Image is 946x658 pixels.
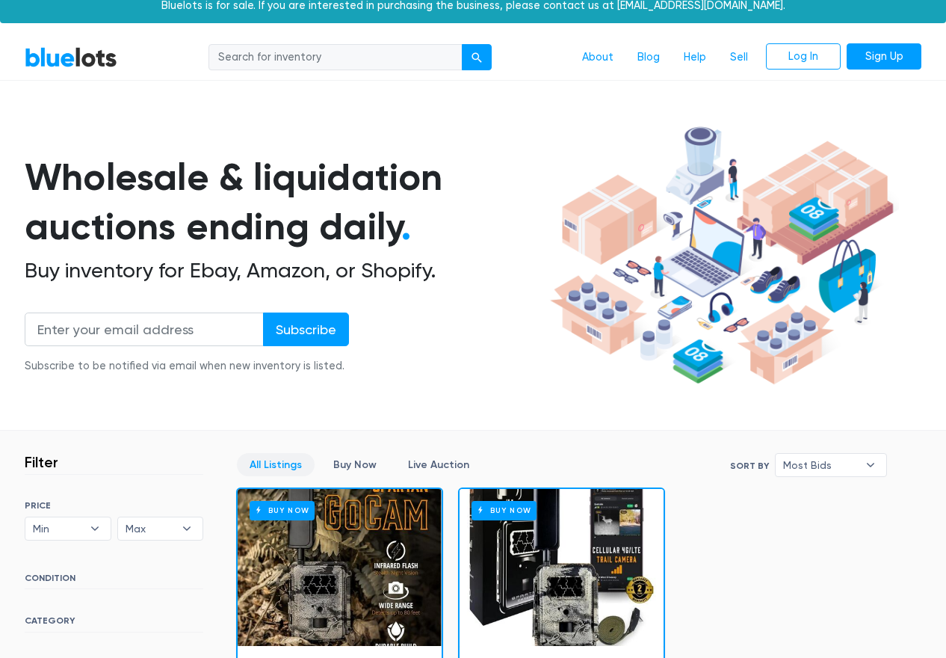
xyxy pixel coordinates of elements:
[847,43,921,70] a: Sign Up
[401,204,411,249] span: .
[730,459,769,473] label: Sort By
[718,43,760,72] a: Sell
[208,44,463,71] input: Search for inventory
[25,258,545,283] h2: Buy inventory for Ebay, Amazon, or Shopify.
[625,43,672,72] a: Blog
[25,453,58,471] h3: Filter
[25,573,203,589] h6: CONDITION
[171,517,203,540] b: ▾
[395,453,482,476] a: Live Auction
[855,454,886,476] b: ▾
[25,500,203,511] h6: PRICE
[33,517,82,540] span: Min
[25,358,349,375] div: Subscribe to be notified via email when new inventory is listed.
[79,517,111,540] b: ▾
[25,615,203,632] h6: CATEGORY
[472,501,537,520] h6: Buy Now
[237,453,315,476] a: All Listings
[238,489,442,646] a: Buy Now
[460,489,664,646] a: Buy Now
[570,43,625,72] a: About
[25,153,545,252] h1: Wholesale & liquidation auctions ending daily
[321,453,389,476] a: Buy Now
[672,43,718,72] a: Help
[545,120,899,392] img: hero-ee84e7d0318cb26816c560f6b4441b76977f77a177738b4e94f68c95b2b83dbb.png
[126,517,175,540] span: Max
[25,46,117,68] a: BlueLots
[250,501,315,520] h6: Buy Now
[766,43,841,70] a: Log In
[783,454,858,476] span: Most Bids
[263,313,349,346] input: Subscribe
[25,313,264,346] input: Enter your email address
